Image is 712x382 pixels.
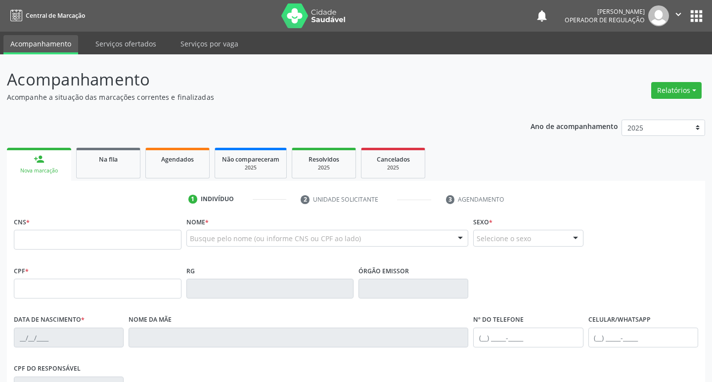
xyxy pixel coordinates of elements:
input: (__) _____-_____ [473,328,583,347]
label: CNS [14,214,30,230]
div: [PERSON_NAME] [565,7,645,16]
div: Nova marcação [14,167,64,174]
label: Sexo [473,214,492,230]
button: notifications [535,9,549,23]
p: Acompanhe a situação das marcações correntes e finalizadas [7,92,495,102]
span: Não compareceram [222,155,279,164]
button: apps [688,7,705,25]
a: Serviços por vaga [174,35,245,52]
label: Nº do Telefone [473,312,524,328]
label: CPF do responsável [14,361,81,377]
span: Na fila [99,155,118,164]
a: Acompanhamento [3,35,78,54]
label: Nome [186,214,209,230]
label: Data de nascimento [14,312,85,328]
div: 2025 [368,164,418,171]
div: Indivíduo [201,195,234,204]
label: Nome da mãe [129,312,172,328]
p: Ano de acompanhamento [531,120,618,132]
p: Acompanhamento [7,67,495,92]
span: Cancelados [377,155,410,164]
span: Agendados [161,155,194,164]
div: person_add [34,154,44,165]
input: (__) _____-_____ [588,328,698,347]
span: Resolvidos [309,155,339,164]
span: Central de Marcação [26,11,85,20]
label: Celular/WhatsApp [588,312,651,328]
a: Serviços ofertados [89,35,163,52]
button: Relatórios [651,82,702,99]
a: Central de Marcação [7,7,85,24]
label: Órgão emissor [358,263,409,279]
div: 1 [188,195,197,204]
label: CPF [14,263,29,279]
span: Selecione o sexo [477,233,531,244]
span: Operador de regulação [565,16,645,24]
i:  [673,9,684,20]
div: 2025 [299,164,349,171]
div: 2025 [222,164,279,171]
input: __/__/____ [14,328,124,347]
img: img [648,5,669,26]
label: RG [186,263,195,279]
button:  [669,5,688,26]
span: Busque pelo nome (ou informe CNS ou CPF ao lado) [190,233,361,244]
